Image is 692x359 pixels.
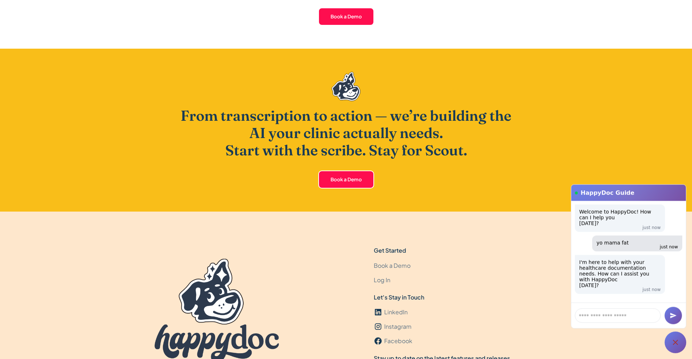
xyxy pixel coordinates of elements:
[374,305,408,319] a: LinkedIn
[374,246,406,255] div: Get Started
[374,258,411,273] a: Book a Demo
[318,8,374,26] a: Book a Demo
[374,334,412,348] a: Facebook
[384,337,412,345] div: Facebook
[384,308,408,316] div: LinkedIn
[374,273,390,287] a: Log In
[318,170,374,189] a: Book a Demo
[374,319,412,334] a: Instagram
[173,107,519,159] h2: From transcription to action — we’re building the AI your clinic actually needs. Start with the s...
[374,293,424,302] div: Let's Stay in Touch
[384,322,412,331] div: Instagram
